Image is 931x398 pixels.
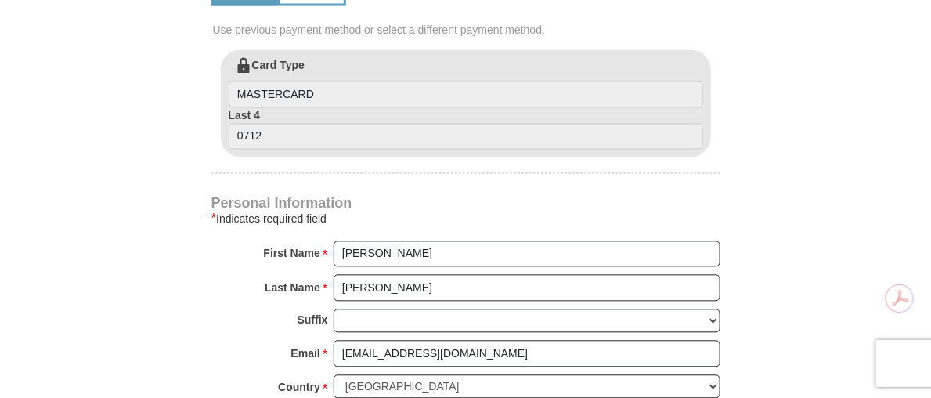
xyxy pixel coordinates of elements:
[264,243,320,265] strong: First Name
[265,277,320,299] strong: Last Name
[229,124,703,150] input: Last 4
[211,210,720,229] div: Indicates required field
[213,23,722,38] span: Use previous payment method or select a different payment method.
[298,309,328,331] strong: Suffix
[229,81,703,108] input: Card Type
[211,197,720,210] h4: Personal Information
[291,343,320,365] strong: Email
[229,108,703,150] label: Last 4
[229,58,703,108] label: Card Type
